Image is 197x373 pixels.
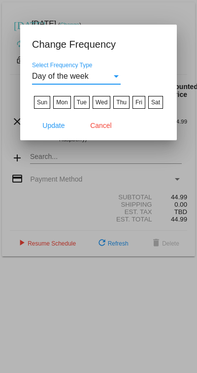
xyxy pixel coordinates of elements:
label: Wed [93,96,110,109]
label: Sun [34,96,50,109]
label: Thu [113,96,130,109]
span: Update [42,122,65,129]
h1: Change Frequency [32,36,165,52]
label: Fri [132,96,145,109]
label: Sat [148,96,163,109]
button: Update [32,117,75,134]
label: Tue [74,96,90,109]
button: Cancel [79,117,123,134]
span: Day of the week [32,72,89,80]
span: Cancel [90,122,112,129]
mat-select: Select Frequency Type [32,72,121,81]
label: Mon [53,96,70,109]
